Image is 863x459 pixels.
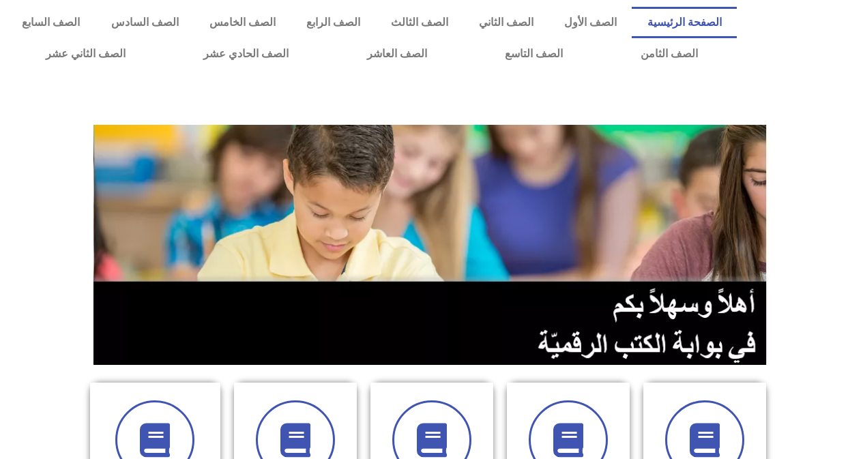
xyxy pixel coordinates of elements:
a: الصف العاشر [328,38,466,70]
a: الصف الثامن [602,38,737,70]
a: الصف التاسع [466,38,602,70]
a: الصف الثالث [375,7,463,38]
a: الصفحة الرئيسية [632,7,737,38]
a: الصف الرابع [291,7,375,38]
a: الصف الثاني [463,7,548,38]
a: الصف السادس [96,7,194,38]
a: الصف الأول [548,7,632,38]
a: الصف السابع [7,7,96,38]
a: الصف الثاني عشر [7,38,164,70]
a: الصف الحادي عشر [164,38,327,70]
a: الصف الخامس [194,7,291,38]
